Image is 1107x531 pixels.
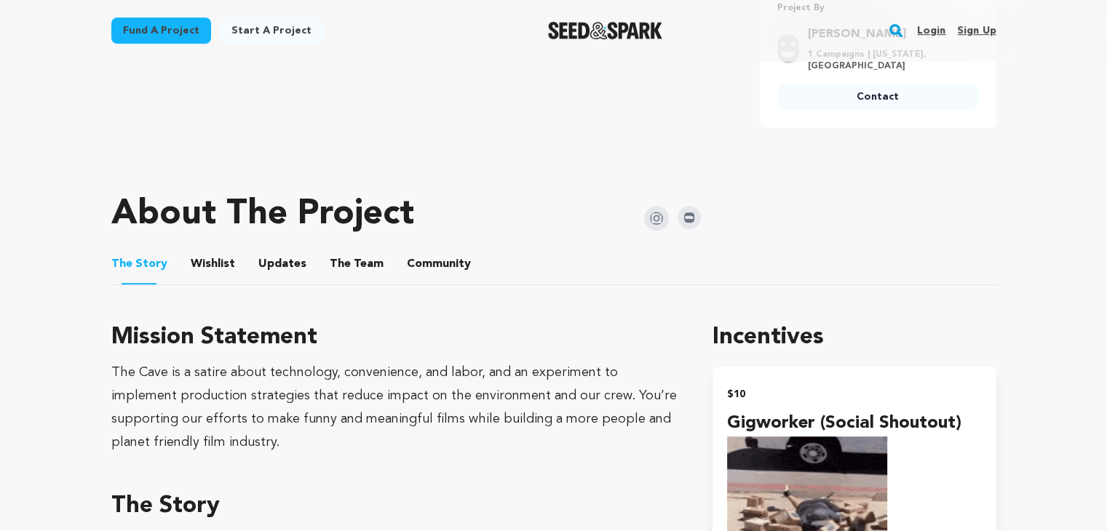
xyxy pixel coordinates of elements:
a: Seed&Spark Homepage [548,22,662,39]
h1: Incentives [713,320,996,355]
h1: About The Project [111,197,414,232]
img: Seed&Spark Instagram Icon [644,206,669,231]
span: Community [407,255,471,273]
span: Wishlist [191,255,235,273]
img: Seed&Spark IMDB Icon [678,206,701,229]
h3: The Story [111,489,678,524]
div: The Cave is a satire about technology, convenience, and labor, and an experiment to implement pro... [111,361,678,454]
h3: Mission Statement [111,320,678,355]
a: Fund a project [111,17,211,44]
h4: Gigworker (Social Shoutout) [727,410,981,436]
span: Updates [258,255,306,273]
span: Story [111,255,167,273]
a: Start a project [220,17,323,44]
a: Login [917,19,945,42]
span: The [330,255,351,273]
span: Team [330,255,384,273]
img: Seed&Spark Logo Dark Mode [548,22,662,39]
a: Contact [777,84,979,110]
h2: $10 [727,384,981,404]
a: Sign up [957,19,996,42]
span: The [111,255,132,273]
